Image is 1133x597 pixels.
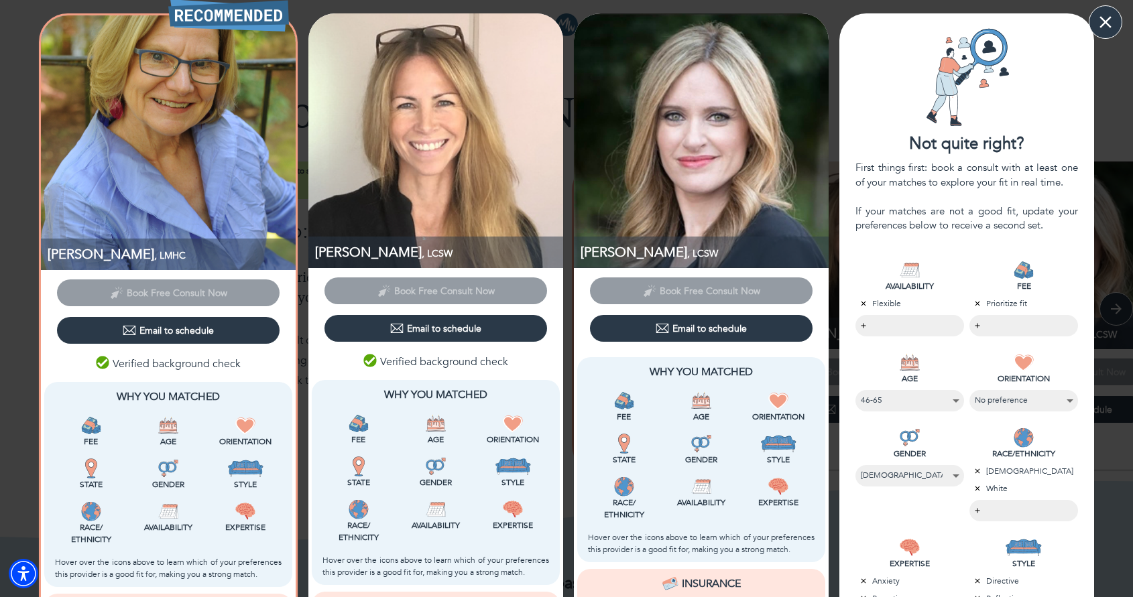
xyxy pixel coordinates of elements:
[590,315,813,342] button: Email to schedule
[235,501,255,521] img: Expertise
[581,243,829,261] p: LCSW
[315,243,563,261] p: LCSW
[691,434,711,454] img: Gender
[96,356,241,372] p: Verified background check
[969,448,1078,460] p: RACE/ETHNICITY
[855,575,964,587] p: Anxiety
[158,415,178,436] img: Age
[9,559,38,588] div: Accessibility Menu
[855,448,964,460] p: GENDER
[154,249,186,262] span: , LMHC
[363,354,508,370] p: Verified background check
[55,521,127,545] p: Race/ Ethnicity
[81,415,101,436] img: Fee
[665,454,737,466] p: Gender
[123,324,214,337] div: Email to schedule
[55,389,282,405] p: Why You Matched
[855,280,964,292] p: AVAILABILITY
[422,247,453,260] span: , LCSW
[349,456,369,476] img: State
[55,436,127,448] p: Fee
[614,391,634,411] img: Fee
[324,315,547,342] button: Email to schedule
[614,434,634,454] img: State
[588,496,660,521] p: Race/ Ethnicity
[400,434,471,446] p: Age
[900,352,920,373] img: AGE
[855,373,964,385] p: AGE
[322,476,394,488] p: State
[969,465,1078,477] p: [DEMOGRAPHIC_DATA]
[322,554,549,578] p: Hover over the icons above to learn which of your preferences this provider is a good fit for, ma...
[665,496,737,509] p: Availability
[682,576,741,592] p: Insurance
[235,415,255,436] img: Orientation
[349,413,369,434] img: Fee
[210,521,282,533] p: Expertise
[855,297,964,310] p: Flexible
[132,478,204,490] p: Gender
[588,531,815,555] p: Hover over the icons above to learn which of your preferences this provider is a good fit for, ma...
[322,434,394,446] p: Fee
[969,557,1078,570] p: STYLE
[426,499,446,519] img: Availability
[210,478,282,490] p: Style
[743,454,815,466] p: Style
[1005,537,1042,557] img: STYLE
[687,247,718,260] span: , LCSW
[308,13,563,268] img: Jennifer Glass Ryan profile
[1014,260,1034,280] img: FEE
[691,476,711,496] img: Availability
[574,13,829,268] img: Michelle Nachmani profile
[349,499,369,519] img: Race/<br />Ethnicity
[839,133,1094,155] div: Not quite right?
[855,557,964,570] p: EXPERTISE
[900,427,920,448] img: GENDER
[477,434,549,446] p: Orientation
[656,322,747,335] div: Email to schedule
[743,411,815,423] p: Orientation
[768,391,788,411] img: Orientation
[969,280,1078,292] p: FEE
[477,476,549,488] p: Style
[158,501,178,521] img: Availability
[1014,352,1034,373] img: ORIENTATION
[768,476,788,496] img: Expertise
[48,245,296,263] p: LMHC
[588,454,660,466] p: State
[969,575,1078,587] p: Directive
[57,317,280,344] button: Email to schedule
[503,499,523,519] img: Expertise
[426,413,446,434] img: Age
[322,456,394,488] div: This provider is licensed to work in your state.
[588,411,660,423] p: Fee
[55,556,282,580] p: Hover over the icons above to learn which of your preferences this provider is a good fit for, ma...
[614,476,634,496] img: Race/<br />Ethnicity
[503,413,523,434] img: Orientation
[855,161,1078,233] div: First things first: book a consult with at least one of your matches to explore your fit in real ...
[324,283,547,296] span: This provider has not yet shared their calendar link. Please email the provider to schedule
[477,519,549,531] p: Expertise
[132,521,204,533] p: Availability
[969,482,1078,494] p: White
[400,476,471,488] p: Gender
[969,297,1078,310] p: Prioritize fit
[158,458,178,478] img: Gender
[900,537,920,557] img: EXPERTISE
[495,456,532,476] img: Style
[322,519,394,543] p: Race/ Ethnicity
[969,373,1078,385] p: ORIENTATION
[400,519,471,531] p: Availability
[210,436,282,448] p: Orientation
[916,27,1017,127] img: Card icon
[81,501,101,521] img: Race/<br />Ethnicity
[57,285,280,298] span: This provider has not yet shared their calendar link. Please email the provider to schedule
[41,15,296,270] img: Cynthia Luft profile
[691,391,711,411] img: Age
[1014,427,1034,448] img: RACE/ETHNICITY
[55,478,127,490] p: State
[55,458,127,490] div: This provider is licensed to work in your state.
[227,458,264,478] img: Style
[900,260,920,280] img: AVAILABILITY
[322,387,549,403] p: Why You Matched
